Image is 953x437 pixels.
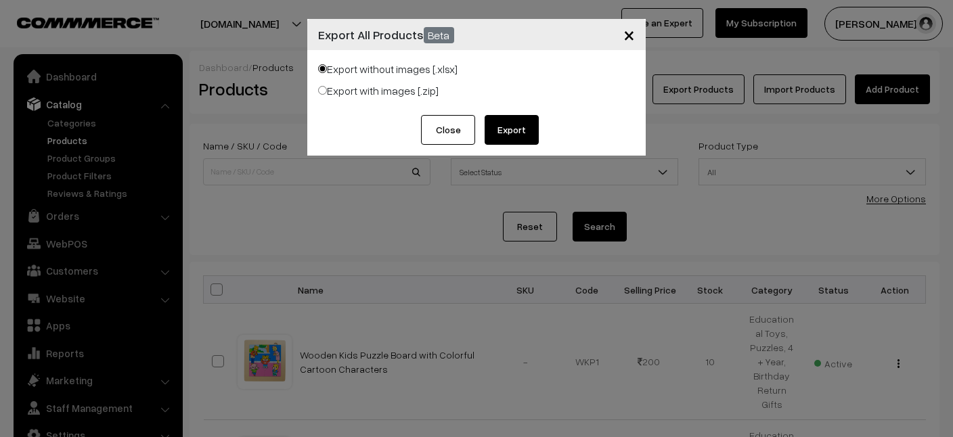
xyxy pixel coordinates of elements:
[318,24,454,44] h4: Export All Products
[424,27,454,43] span: Beta
[613,14,646,55] button: Close
[318,64,327,73] input: Export without images [.xlsx]
[318,61,458,77] label: Export without images [.xlsx]
[421,115,475,145] button: Close
[318,83,439,99] label: Export with images [.zip]
[623,22,635,47] span: ×
[318,86,327,95] input: Export with images [.zip]
[485,115,539,145] button: Export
